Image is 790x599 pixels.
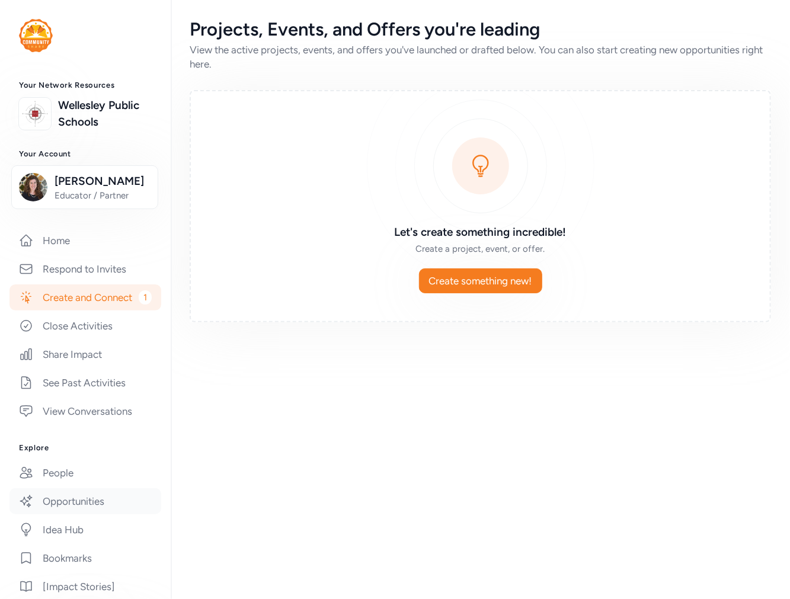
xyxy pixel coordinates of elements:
[139,290,152,305] span: 1
[9,370,161,396] a: See Past Activities
[55,173,151,190] span: [PERSON_NAME]
[19,81,152,90] h3: Your Network Resources
[11,165,158,209] button: [PERSON_NAME]Educator / Partner
[9,398,161,424] a: View Conversations
[190,43,771,71] div: View the active projects, events, and offers you've launched or drafted below. You can also start...
[19,19,53,52] img: logo
[9,284,161,310] a: Create and Connect1
[9,545,161,571] a: Bookmarks
[55,190,151,201] span: Educator / Partner
[419,268,542,293] button: Create something new!
[58,97,152,130] a: Wellesley Public Schools
[310,243,651,255] div: Create a project, event, or offer.
[19,443,152,453] h3: Explore
[429,274,532,288] span: Create something new!
[9,313,161,339] a: Close Activities
[9,460,161,486] a: People
[9,228,161,254] a: Home
[9,256,161,282] a: Respond to Invites
[22,101,48,127] img: logo
[310,224,651,241] h3: Let's create something incredible!
[9,517,161,543] a: Idea Hub
[19,149,152,159] h3: Your Account
[9,341,161,367] a: Share Impact
[190,19,771,40] div: Projects, Events, and Offers you're leading
[9,488,161,514] a: Opportunities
